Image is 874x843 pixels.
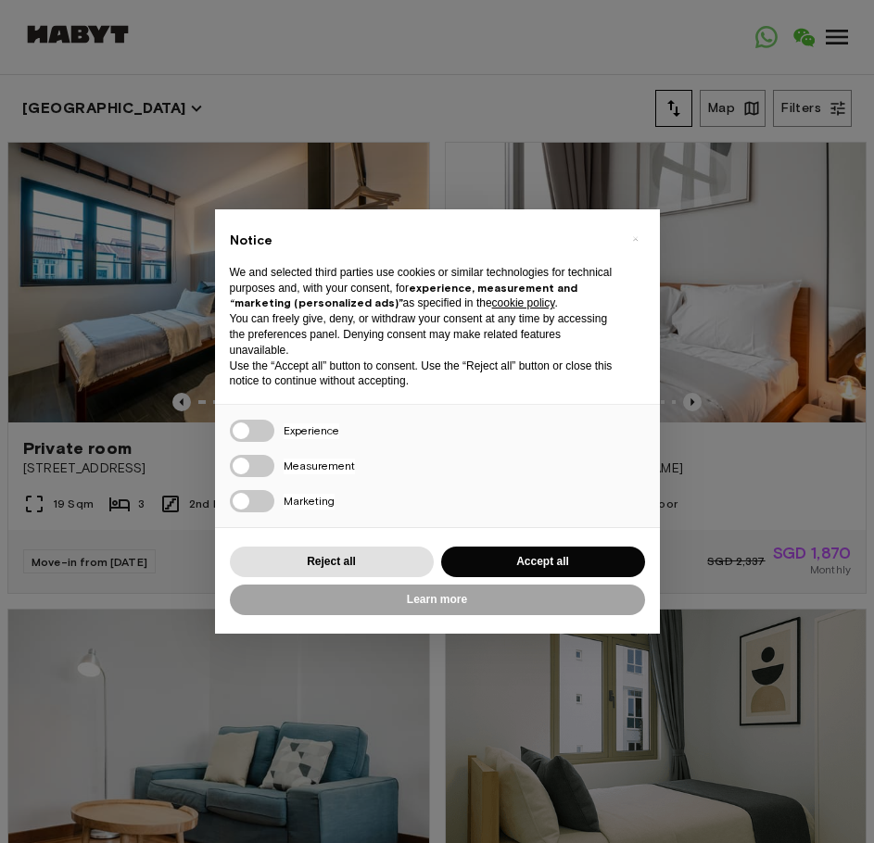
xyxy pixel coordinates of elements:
p: We and selected third parties use cookies or similar technologies for technical purposes and, wit... [230,265,615,311]
span: Marketing [284,494,335,510]
p: You can freely give, deny, or withdraw your consent at any time by accessing the preferences pane... [230,311,615,358]
h2: Notice [230,232,615,250]
button: Learn more [230,585,645,615]
p: Use the “Accept all” button to consent. Use the “Reject all” button or close this notice to conti... [230,359,615,390]
a: cookie policy [492,296,555,309]
button: Accept all [441,547,645,577]
span: Measurement [284,459,355,474]
button: Close this notice [621,224,651,254]
span: Experience [284,423,339,439]
strong: experience, measurement and “marketing (personalized ads)” [230,281,577,310]
button: Reject all [230,547,434,577]
span: × [632,228,639,250]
